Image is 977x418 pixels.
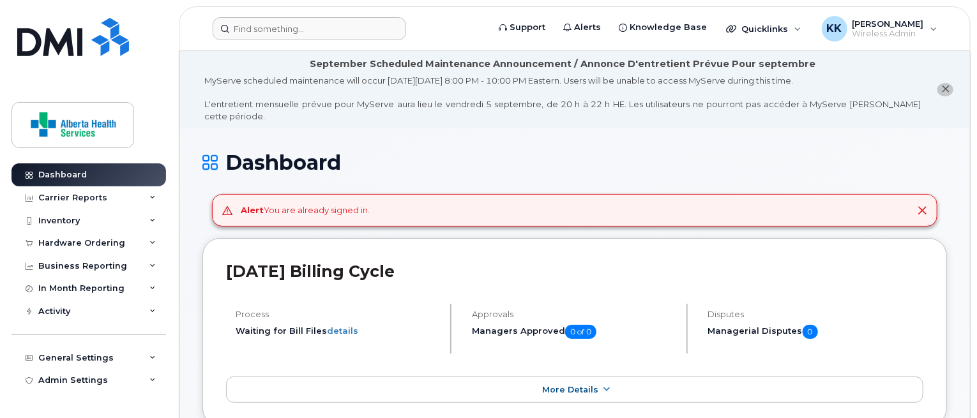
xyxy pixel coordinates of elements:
span: More Details [542,385,598,394]
button: close notification [937,83,953,96]
h5: Managers Approved [472,325,676,339]
div: MyServe scheduled maintenance will occur [DATE][DATE] 8:00 PM - 10:00 PM Eastern. Users will be u... [204,75,921,122]
a: details [327,325,358,336]
strong: Alert [241,205,264,215]
h5: Managerial Disputes [708,325,923,339]
div: You are already signed in. [241,204,370,216]
h4: Approvals [472,310,676,319]
h4: Disputes [708,310,923,319]
span: 0 [803,325,818,339]
h1: Dashboard [202,151,947,174]
h4: Process [236,310,439,319]
li: Waiting for Bill Files [236,325,439,337]
h2: [DATE] Billing Cycle [226,262,923,281]
div: September Scheduled Maintenance Announcement / Annonce D'entretient Prévue Pour septembre [310,57,815,71]
span: 0 of 0 [565,325,596,339]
